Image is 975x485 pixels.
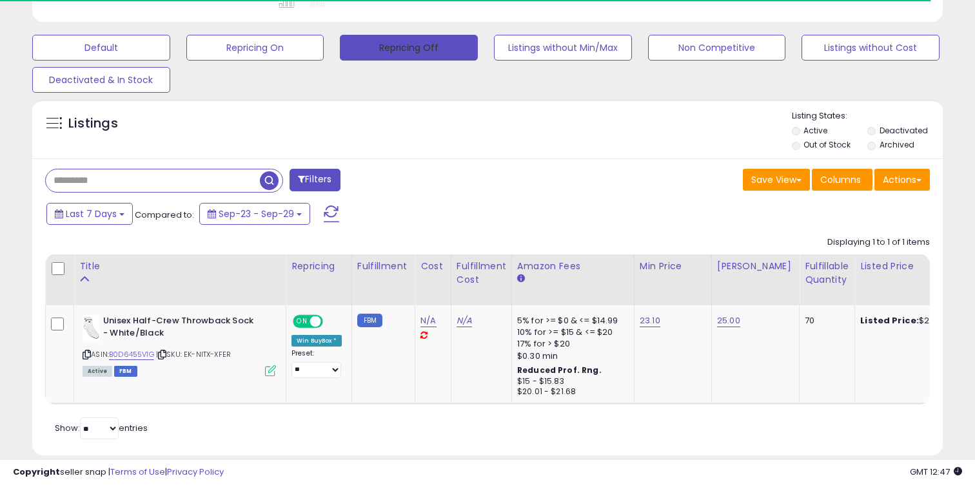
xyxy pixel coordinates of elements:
[860,260,972,273] div: Listed Price
[517,376,624,387] div: $15 - $15.83
[717,314,740,327] a: 25.00
[46,203,133,225] button: Last 7 Days
[186,35,324,61] button: Repricing On
[640,260,706,273] div: Min Price
[820,173,861,186] span: Columns
[167,466,224,478] a: Privacy Policy
[156,349,231,359] span: | SKU: EK-NITX-XFER
[294,316,310,327] span: ON
[805,260,849,287] div: Fulfillable Quantity
[68,115,118,133] h5: Listings
[79,260,281,273] div: Title
[517,338,624,350] div: 17% for > $20
[13,466,224,479] div: seller snap | |
[803,139,851,150] label: Out of Stock
[517,315,624,327] div: 5% for >= $0 & <= $14.99
[648,35,786,61] button: Non Competitive
[860,314,919,327] b: Listed Price:
[32,35,170,61] button: Default
[321,316,342,327] span: OFF
[110,466,165,478] a: Terms of Use
[83,315,100,341] img: 21uicfoxYbL._SL40_.jpg
[812,169,872,191] button: Columns
[910,466,962,478] span: 2025-10-8 12:47 GMT
[457,260,506,287] div: Fulfillment Cost
[340,35,478,61] button: Repricing Off
[135,209,194,221] span: Compared to:
[114,366,137,377] span: FBM
[517,273,525,285] small: Amazon Fees.
[874,169,930,191] button: Actions
[83,315,276,375] div: ASIN:
[290,169,340,191] button: Filters
[743,169,810,191] button: Save View
[517,386,624,397] div: $20.01 - $21.68
[357,260,409,273] div: Fulfillment
[805,315,845,327] div: 70
[291,260,346,273] div: Repricing
[880,139,914,150] label: Archived
[827,236,930,249] div: Displaying 1 to 1 of 1 items
[860,315,967,327] div: $25.16
[291,335,342,347] div: Win BuyBox *
[291,349,342,378] div: Preset:
[103,315,260,342] b: Unisex Half-Crew Throwback Sock - White/Black
[13,466,60,478] strong: Copyright
[219,207,294,220] span: Sep-23 - Sep-29
[109,349,154,360] a: B0D6455V1G
[517,365,602,376] b: Reduced Prof. Rng.
[802,35,940,61] button: Listings without Cost
[32,67,170,93] button: Deactivated & In Stock
[199,203,310,225] button: Sep-23 - Sep-29
[717,260,794,273] div: [PERSON_NAME]
[55,422,148,434] span: Show: entries
[494,35,632,61] button: Listings without Min/Max
[803,125,827,136] label: Active
[517,327,624,338] div: 10% for >= $15 & <= $20
[357,314,382,327] small: FBM
[517,350,624,362] div: $0.30 min
[457,314,472,327] a: N/A
[66,207,117,220] span: Last 7 Days
[640,314,660,327] a: 23.10
[792,110,943,122] p: Listing States:
[420,260,446,273] div: Cost
[420,314,436,327] a: N/A
[83,366,112,377] span: All listings currently available for purchase on Amazon
[517,260,629,273] div: Amazon Fees
[880,125,928,136] label: Deactivated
